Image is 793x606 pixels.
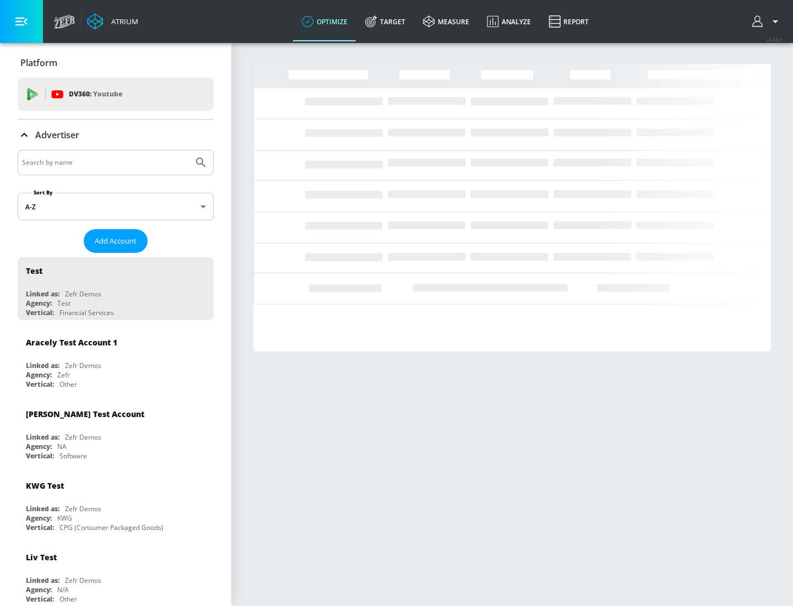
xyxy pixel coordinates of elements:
[26,308,54,317] div: Vertical:
[59,308,114,317] div: Financial Services
[18,329,214,392] div: Aracely Test Account 1Linked as:Zefr DemosAgency:ZefrVertical:Other
[26,370,52,380] div: Agency:
[26,361,59,370] div: Linked as:
[540,2,598,41] a: Report
[57,585,69,594] div: N/A
[26,480,64,491] div: KWG Test
[26,585,52,594] div: Agency:
[26,299,52,308] div: Agency:
[26,523,54,532] div: Vertical:
[31,189,55,196] label: Sort By
[26,594,54,604] div: Vertical:
[18,78,214,111] div: DV360: Youtube
[26,409,144,419] div: [PERSON_NAME] Test Account
[65,432,101,442] div: Zefr Demos
[84,229,148,253] button: Add Account
[65,504,101,513] div: Zefr Demos
[26,289,59,299] div: Linked as:
[59,523,164,532] div: CPG (Consumer Packaged Goods)
[69,88,122,100] p: DV360:
[87,13,138,30] a: Atrium
[18,472,214,535] div: KWG TestLinked as:Zefr DemosAgency:KWGVertical:CPG (Consumer Packaged Goods)
[478,2,540,41] a: Analyze
[57,299,70,308] div: Test
[57,442,67,451] div: NA
[26,266,42,276] div: Test
[95,235,137,247] span: Add Account
[26,380,54,389] div: Vertical:
[65,289,101,299] div: Zefr Demos
[18,257,214,320] div: TestLinked as:Zefr DemosAgency:TestVertical:Financial Services
[65,361,101,370] div: Zefr Demos
[18,120,214,150] div: Advertiser
[18,401,214,463] div: [PERSON_NAME] Test AccountLinked as:Zefr DemosAgency:NAVertical:Software
[65,576,101,585] div: Zefr Demos
[35,129,79,141] p: Advertiser
[414,2,478,41] a: measure
[26,513,52,523] div: Agency:
[59,451,87,461] div: Software
[107,17,138,26] div: Atrium
[57,513,72,523] div: KWG
[293,2,356,41] a: optimize
[26,442,52,451] div: Agency:
[767,36,782,42] span: v 4.24.0
[26,337,117,348] div: Aracely Test Account 1
[57,370,70,380] div: Zefr
[26,432,59,442] div: Linked as:
[93,88,122,100] p: Youtube
[26,451,54,461] div: Vertical:
[20,57,57,69] p: Platform
[59,594,77,604] div: Other
[59,380,77,389] div: Other
[356,2,414,41] a: Target
[18,47,214,78] div: Platform
[26,552,57,562] div: Liv Test
[18,193,214,220] div: A-Z
[26,504,59,513] div: Linked as:
[22,155,189,170] input: Search by name
[26,576,59,585] div: Linked as:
